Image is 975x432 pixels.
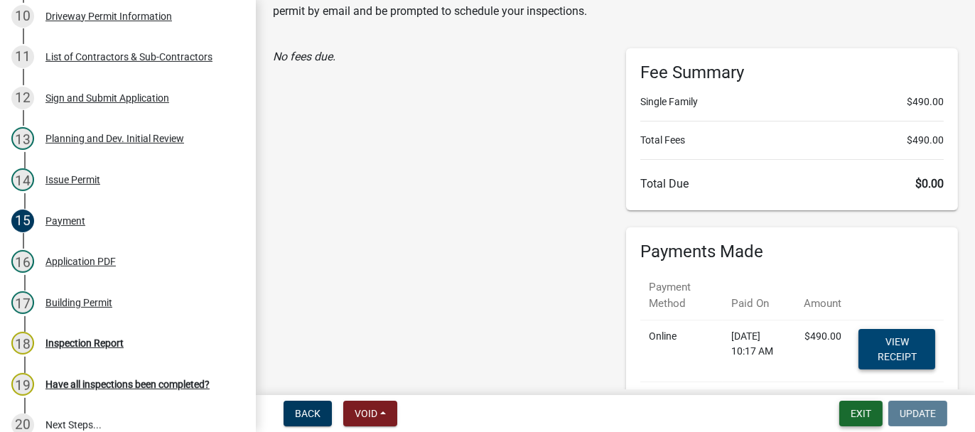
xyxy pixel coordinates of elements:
[45,256,116,266] div: Application PDF
[839,401,883,426] button: Exit
[907,94,944,109] span: $490.00
[795,271,850,320] th: Amount
[723,271,795,320] th: Paid On
[640,242,944,262] h6: Payments Made
[284,401,332,426] button: Back
[640,94,944,109] li: Single Family
[11,250,34,273] div: 16
[45,338,124,348] div: Inspection Report
[640,271,723,320] th: Payment Method
[11,168,34,191] div: 14
[640,133,944,148] li: Total Fees
[45,298,112,308] div: Building Permit
[11,127,34,150] div: 13
[45,11,172,21] div: Driveway Permit Information
[45,93,169,103] div: Sign and Submit Application
[915,177,944,190] span: $0.00
[640,177,944,190] h6: Total Due
[640,382,850,415] td: $490.00
[795,320,850,382] td: $490.00
[273,50,335,63] i: No fees due.
[907,133,944,148] span: $490.00
[45,216,85,226] div: Payment
[343,401,397,426] button: Void
[11,5,34,28] div: 10
[45,134,184,144] div: Planning and Dev. Initial Review
[640,63,944,83] h6: Fee Summary
[723,320,795,382] td: [DATE] 10:17 AM
[11,87,34,109] div: 12
[640,320,723,382] td: Online
[888,401,947,426] button: Update
[11,291,34,314] div: 17
[11,332,34,355] div: 18
[900,408,936,419] span: Update
[11,373,34,396] div: 19
[45,175,100,185] div: Issue Permit
[295,408,320,419] span: Back
[355,408,377,419] span: Void
[11,210,34,232] div: 15
[45,52,212,62] div: List of Contractors & Sub-Contractors
[858,329,935,369] a: View receipt
[45,379,210,389] div: Have all inspections been completed?
[11,45,34,68] div: 11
